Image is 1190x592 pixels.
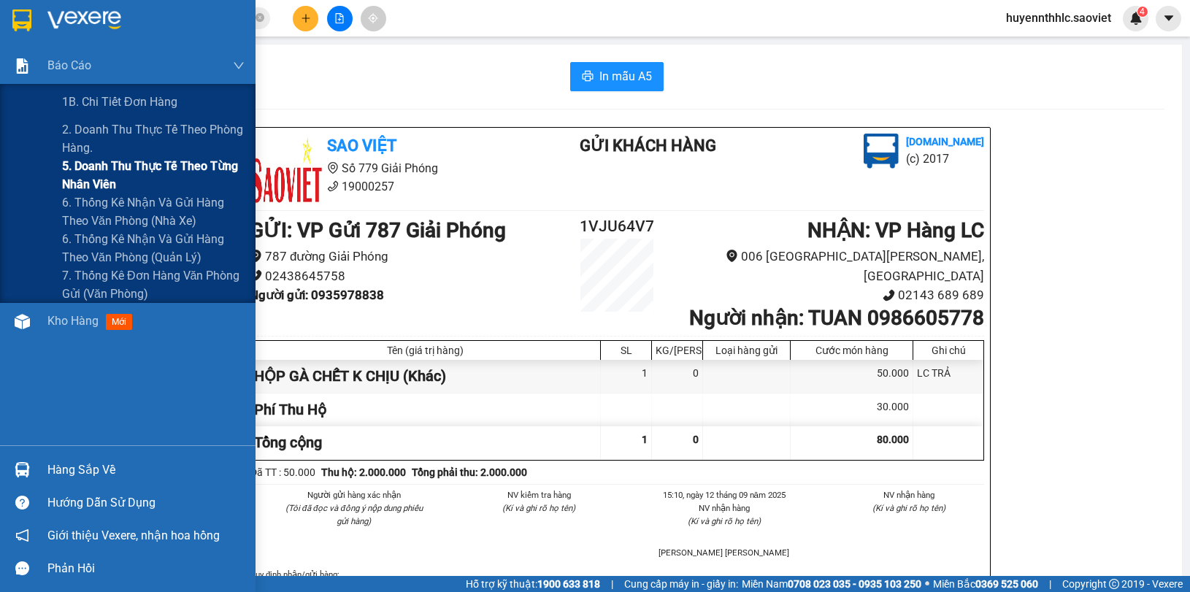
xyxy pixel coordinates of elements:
h2: 1VJU64V7 [556,215,678,239]
li: Người gửi hàng xác nhận [279,488,429,501]
span: phone [883,289,895,301]
li: 19000257 [250,177,521,196]
div: 30.000 [791,393,913,426]
li: 02143 689 689 [678,285,984,305]
span: 2. Doanh thu thực tế theo phòng hàng. [62,120,245,157]
span: printer [582,70,594,84]
span: 5. Doanh thu thực tế theo từng nhân viên [62,157,245,193]
img: icon-new-feature [1129,12,1143,25]
span: aim [368,13,378,23]
span: 6. Thống kê nhận và gửi hàng theo văn phòng (nhà xe) [62,193,245,230]
b: NHẬN : VP Hàng LC [807,218,984,242]
span: Miền Nam [742,576,921,592]
span: Cung cấp máy in - giấy in: [624,576,738,592]
b: Thu hộ: 2.000.000 [321,466,406,478]
span: environment [250,250,262,262]
span: | [1049,576,1051,592]
div: 1 [601,360,652,393]
div: LC TRẢ [913,360,983,393]
div: HỘP GÀ CHẾT K CHỊU (Khác) [250,360,601,393]
span: mới [106,314,132,330]
span: file-add [334,13,345,23]
img: logo.jpg [250,134,323,207]
span: Hỗ trợ kỹ thuật: [466,576,600,592]
button: caret-down [1156,6,1181,31]
li: NV nhận hàng [834,488,985,501]
span: In mẫu A5 [599,67,652,85]
span: caret-down [1162,12,1175,25]
span: 7. Thống kê đơn hàng văn phòng gửi (văn phòng) [62,266,245,303]
span: Báo cáo [47,56,91,74]
div: Tên (giá trị hàng) [254,345,596,356]
strong: 1900 633 818 [537,578,600,590]
i: (Kí và ghi rõ họ tên) [502,503,575,513]
span: Tổng cộng [254,434,322,451]
span: Giới thiệu Vexere, nhận hoa hồng [47,526,220,545]
span: 80.000 [877,434,909,445]
div: Phản hồi [47,558,245,580]
img: warehouse-icon [15,314,30,329]
strong: 0369 525 060 [975,578,1038,590]
i: (Kí và ghi rõ họ tên) [688,516,761,526]
i: (Tôi đã đọc và đồng ý nộp dung phiếu gửi hàng) [285,503,423,526]
button: plus [293,6,318,31]
b: Gửi khách hàng [580,137,716,155]
span: 6. Thống kê nhận và gửi hàng theo văn phòng (quản lý) [62,230,245,266]
span: 0 [693,434,699,445]
span: copyright [1109,579,1119,589]
button: printerIn mẫu A5 [570,62,664,91]
span: question-circle [15,496,29,510]
span: 1 [642,434,648,445]
div: Hàng sắp về [47,459,245,481]
span: Miền Bắc [933,576,1038,592]
span: notification [15,528,29,542]
span: close-circle [256,13,264,22]
span: Kho hàng [47,314,99,328]
div: Đã TT : 50.000 [250,464,315,480]
b: Tổng phải thu: 2.000.000 [412,466,527,478]
div: Cước món hàng [794,345,909,356]
div: Ghi chú [917,345,980,356]
li: 15:10, ngày 12 tháng 09 năm 2025 [649,488,799,501]
b: Người nhận : TUAN 0986605778 [689,306,984,330]
b: Sao Việt [327,137,396,155]
span: | [611,576,613,592]
button: file-add [327,6,353,31]
b: Người gửi : 0935978838 [250,288,384,302]
div: SL [604,345,648,356]
i: (Kí và ghi rõ họ tên) [872,503,945,513]
button: aim [361,6,386,31]
sup: 4 [1137,7,1148,17]
div: KG/[PERSON_NAME] [656,345,699,356]
li: [PERSON_NAME] [PERSON_NAME] [649,546,799,559]
span: plus [301,13,311,23]
li: NV nhận hàng [649,501,799,515]
div: 50.000 [791,360,913,393]
span: phone [250,269,262,282]
strong: 0708 023 035 - 0935 103 250 [788,578,921,590]
li: Số 779 Giải Phóng [250,159,521,177]
span: message [15,561,29,575]
span: huyennthhlc.saoviet [994,9,1123,27]
div: Phí Thu Hộ [250,393,601,426]
b: GỬI : VP Gửi 787 Giải Phóng [250,218,506,242]
span: 4 [1140,7,1145,17]
img: logo-vxr [12,9,31,31]
div: 0 [652,360,703,393]
span: 1B. Chi tiết đơn hàng [62,93,177,111]
li: 006 [GEOGRAPHIC_DATA][PERSON_NAME], [GEOGRAPHIC_DATA] [678,247,984,285]
li: (c) 2017 [906,150,984,168]
img: logo.jpg [864,134,899,169]
li: 02438645758 [250,266,556,286]
span: ⚪️ [925,581,929,587]
b: [DOMAIN_NAME] [906,136,984,147]
span: phone [327,180,339,192]
span: environment [726,250,738,262]
li: NV kiểm tra hàng [464,488,615,501]
span: down [233,60,245,72]
div: Loại hàng gửi [707,345,786,356]
div: Hướng dẫn sử dụng [47,492,245,514]
span: close-circle [256,12,264,26]
span: environment [327,162,339,174]
li: 787 đường Giải Phóng [250,247,556,266]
